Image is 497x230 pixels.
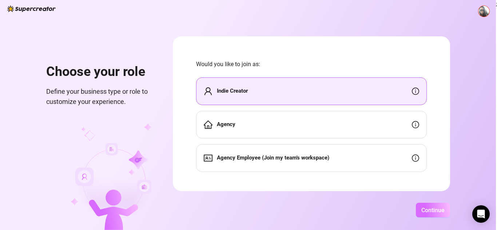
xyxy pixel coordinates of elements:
[412,154,419,162] span: info-circle
[46,86,155,107] span: Define your business type or role to customize your experience.
[204,154,212,162] span: idcard
[416,203,450,217] button: Continue
[217,121,235,128] strong: Agency
[204,87,212,96] span: user
[196,60,427,69] span: Would you like to join as:
[472,205,490,223] div: Open Intercom Messenger
[217,88,248,94] strong: Indie Creator
[412,88,419,95] span: info-circle
[46,64,155,80] h1: Choose your role
[204,120,212,129] span: home
[412,121,419,128] span: info-circle
[478,6,489,17] img: ACg8ocLdccZTaORxVN0Ca3RwUOedAzjl4ppyJAlaQEobV4Vlgwfe0Zo=s96-c
[217,154,329,161] strong: Agency Employee (Join my team's workspace)
[421,207,445,214] span: Continue
[7,5,56,12] img: logo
